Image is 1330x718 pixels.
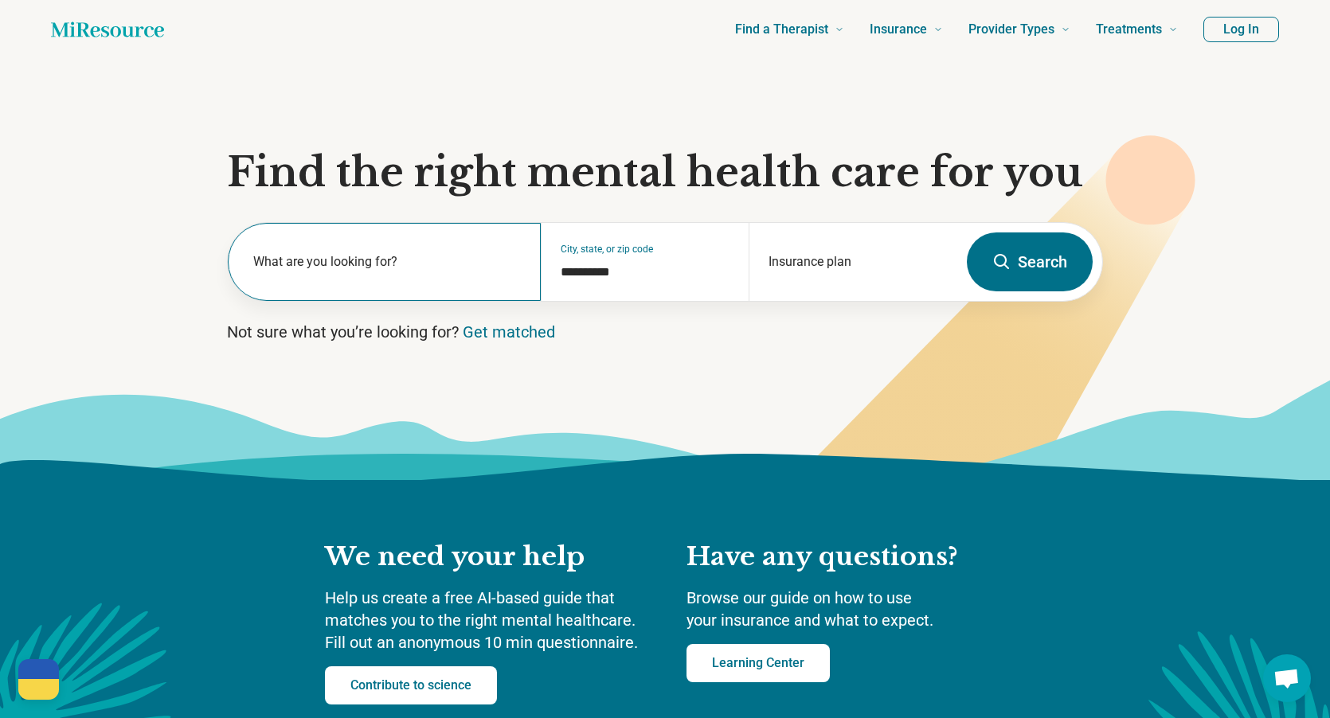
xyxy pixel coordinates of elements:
span: Provider Types [968,18,1054,41]
p: Browse our guide on how to use your insurance and what to expect. [687,587,1005,631]
a: Contribute to science [325,666,497,704]
span: Insurance [870,18,927,41]
a: Learning Center [687,644,830,682]
h2: Have any questions? [687,540,1005,574]
a: Get matched [463,322,555,341]
span: Find a Therapist [735,18,828,41]
p: Not sure what you’re looking for? [227,321,1103,343]
p: Help us create a free AI-based guide that matches you to the right mental healthcare. Fill out an... [325,587,655,654]
a: Open chat [1263,654,1311,702]
button: Search [967,232,1093,291]
a: Home page [51,14,164,45]
h1: Find the right mental health care for you [227,149,1103,197]
button: Log In [1203,17,1279,42]
span: Treatments [1096,18,1162,41]
label: What are you looking for? [253,252,522,271]
h2: We need your help [325,540,655,574]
